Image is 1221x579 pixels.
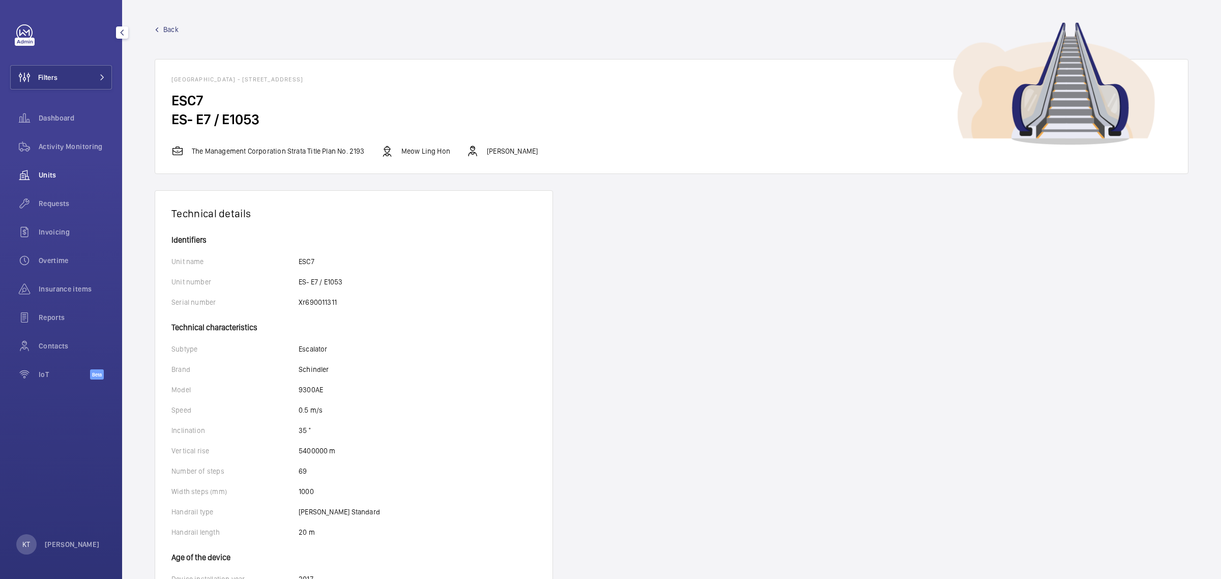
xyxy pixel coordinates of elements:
p: The Management Corporation Strata Title Plan No. 2193 [192,146,365,156]
p: Schindler [299,364,329,374]
p: KT [22,539,30,549]
span: Back [163,24,179,35]
h2: ESC7 [171,91,1172,110]
span: IoT [39,369,90,380]
p: ES- E7 / E1053 [299,277,343,287]
h4: Age of the device [171,547,536,562]
span: Overtime [39,255,112,266]
p: Serial number [171,297,299,307]
p: Meow Ling Hon [401,146,450,156]
span: Insurance items [39,284,112,294]
span: Dashboard [39,113,112,123]
p: [PERSON_NAME] Standard [299,507,380,517]
p: Vertical rise [171,446,299,456]
h1: [GEOGRAPHIC_DATA] - [STREET_ADDRESS] [171,76,1172,83]
p: Handrail type [171,507,299,517]
p: 5400000 m [299,446,336,456]
p: 69 [299,466,307,476]
p: Brand [171,364,299,374]
p: Number of steps [171,466,299,476]
p: 0.5 m/s [299,405,323,415]
h2: ES- E7 / E1053 [171,110,1172,129]
h4: Identifiers [171,236,536,244]
h1: Technical details [171,207,536,220]
p: Speed [171,405,299,415]
p: Inclination [171,425,299,436]
p: ESC7 [299,256,314,267]
p: Subtype [171,344,299,354]
p: Unit number [171,277,299,287]
h4: Technical characteristics [171,317,536,332]
p: Xr690011311 [299,297,337,307]
span: Filters [38,72,57,82]
p: [PERSON_NAME] [45,539,100,549]
p: Model [171,385,299,395]
p: 20 m [299,527,315,537]
span: Activity Monitoring [39,141,112,152]
button: Filters [10,65,112,90]
span: Invoicing [39,227,112,237]
span: Reports [39,312,112,323]
img: device image [953,22,1155,145]
p: Escalator [299,344,328,354]
p: 35 ° [299,425,311,436]
span: Contacts [39,341,112,351]
span: Requests [39,198,112,209]
p: 1000 [299,486,314,497]
p: Width steps (mm) [171,486,299,497]
span: Beta [90,369,104,380]
span: Units [39,170,112,180]
p: Unit name [171,256,299,267]
p: Handrail length [171,527,299,537]
p: [PERSON_NAME] [487,146,538,156]
p: 9300AE [299,385,323,395]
